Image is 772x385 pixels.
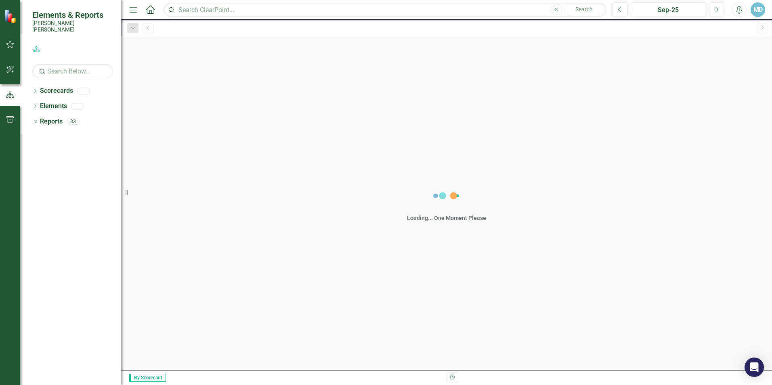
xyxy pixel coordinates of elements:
[407,214,486,222] div: Loading... One Moment Please
[32,10,113,20] span: Elements & Reports
[40,102,67,111] a: Elements
[164,3,606,17] input: Search ClearPoint...
[40,86,73,96] a: Scorecards
[32,64,113,78] input: Search Below...
[67,118,80,125] div: 33
[633,5,704,15] div: Sep-25
[751,2,765,17] button: MD
[40,117,63,126] a: Reports
[129,374,166,382] span: By Scorecard
[745,358,764,377] div: Open Intercom Messenger
[575,6,593,13] span: Search
[32,20,113,33] small: [PERSON_NAME] [PERSON_NAME]
[4,8,19,23] img: ClearPoint Strategy
[564,4,604,15] button: Search
[630,2,707,17] button: Sep-25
